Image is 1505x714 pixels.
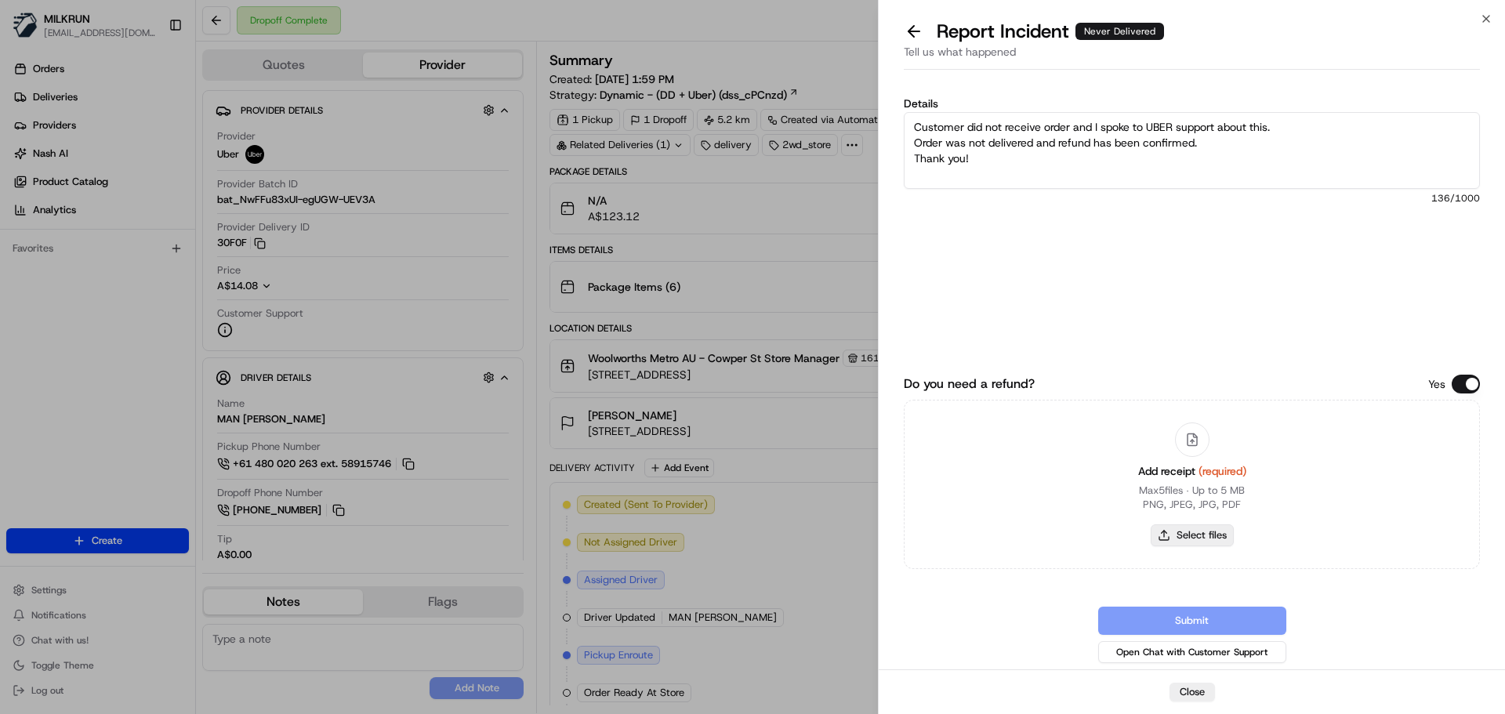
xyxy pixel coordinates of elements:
button: Select files [1151,524,1234,546]
p: Max 5 files ∙ Up to 5 MB [1139,484,1245,498]
p: Report Incident [937,19,1164,44]
span: 136 /1000 [904,192,1480,205]
label: Details [904,98,1480,109]
button: Open Chat with Customer Support [1098,641,1286,663]
div: Never Delivered [1075,23,1164,40]
p: PNG, JPEG, JPG, PDF [1143,498,1241,512]
span: Add receipt [1138,464,1246,478]
label: Do you need a refund? [904,375,1035,393]
textarea: Customer did not receive order and I spoke to UBER support about this. Order was not delivered an... [904,112,1480,189]
p: Yes [1428,376,1445,392]
div: Tell us what happened [904,44,1480,70]
button: Close [1170,683,1215,701]
span: (required) [1199,464,1246,478]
